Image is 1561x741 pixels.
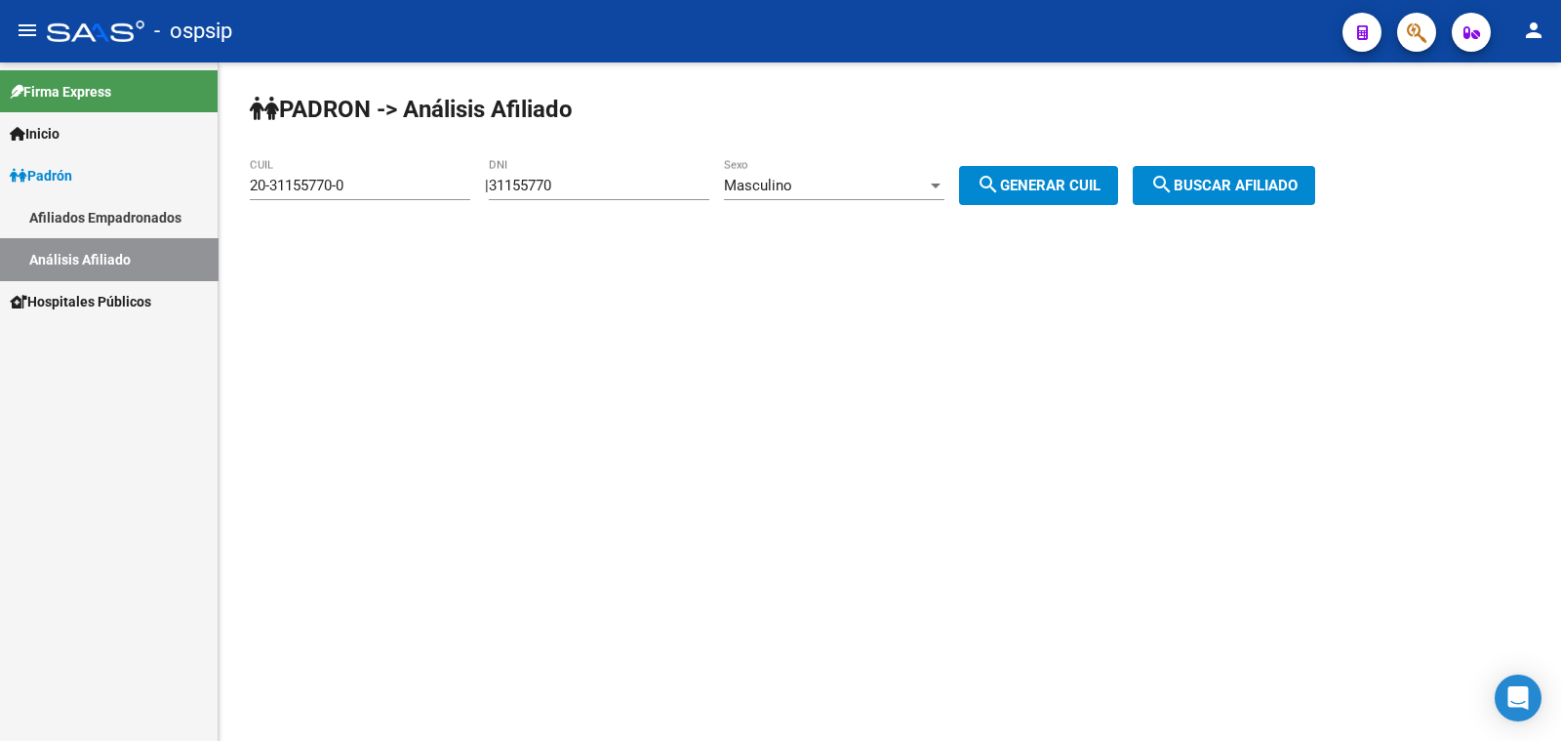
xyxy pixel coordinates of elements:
mat-icon: search [1150,173,1174,196]
span: Inicio [10,123,60,144]
mat-icon: search [977,173,1000,196]
div: Open Intercom Messenger [1495,675,1541,721]
span: Masculino [724,177,792,194]
strong: PADRON -> Análisis Afiliado [250,96,573,123]
button: Generar CUIL [959,166,1118,205]
span: Buscar afiliado [1150,177,1298,194]
span: Generar CUIL [977,177,1101,194]
span: Padrón [10,165,72,186]
div: | [485,177,1133,194]
mat-icon: menu [16,19,39,42]
button: Buscar afiliado [1133,166,1315,205]
span: - ospsip [154,10,232,53]
span: Hospitales Públicos [10,291,151,312]
mat-icon: person [1522,19,1545,42]
span: Firma Express [10,81,111,103]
